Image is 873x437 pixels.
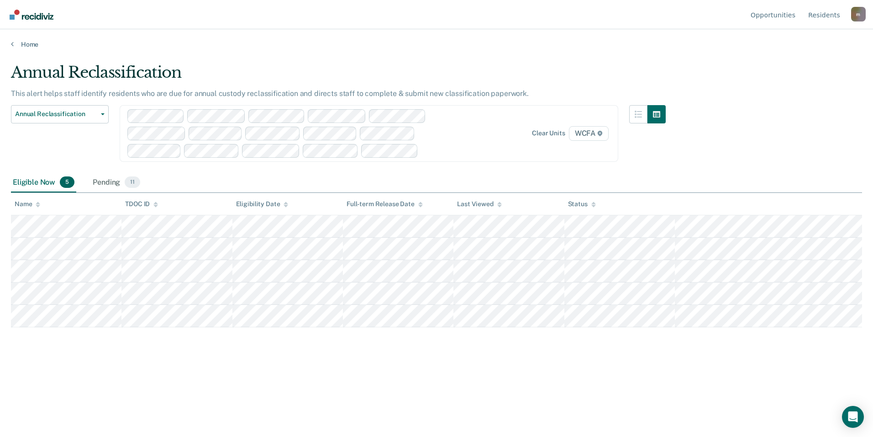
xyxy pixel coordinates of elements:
span: WCFA [569,126,609,141]
div: m [851,7,866,21]
button: Annual Reclassification [11,105,109,123]
a: Home [11,40,862,48]
span: 11 [125,176,140,188]
div: Status [568,200,596,208]
img: Recidiviz [10,10,53,20]
div: Eligibility Date [236,200,289,208]
div: TDOC ID [125,200,158,208]
div: Last Viewed [457,200,501,208]
p: This alert helps staff identify residents who are due for annual custody reclassification and dir... [11,89,529,98]
button: Profile dropdown button [851,7,866,21]
div: Full-term Release Date [347,200,423,208]
div: Pending11 [91,173,142,193]
div: Open Intercom Messenger [842,406,864,428]
div: Clear units [532,129,565,137]
div: Name [15,200,40,208]
div: Annual Reclassification [11,63,666,89]
div: Eligible Now5 [11,173,76,193]
span: 5 [60,176,74,188]
span: Annual Reclassification [15,110,97,118]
